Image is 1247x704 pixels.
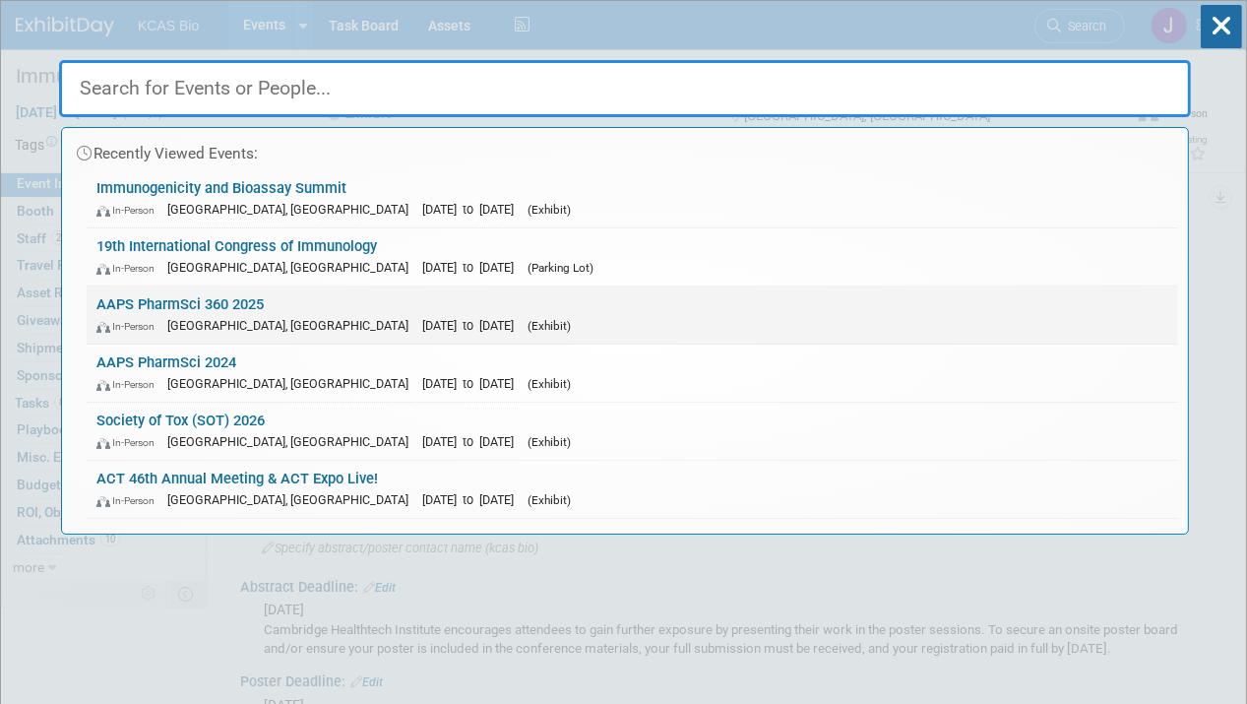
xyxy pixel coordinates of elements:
a: 19th International Congress of Immunology In-Person [GEOGRAPHIC_DATA], [GEOGRAPHIC_DATA] [DATE] t... [87,228,1178,286]
span: (Parking Lot) [528,261,593,275]
span: [DATE] to [DATE] [422,434,524,449]
span: [GEOGRAPHIC_DATA], [GEOGRAPHIC_DATA] [167,376,418,391]
span: In-Person [96,436,163,449]
span: (Exhibit) [528,435,571,449]
span: [DATE] to [DATE] [422,492,524,507]
span: [DATE] to [DATE] [422,260,524,275]
span: [GEOGRAPHIC_DATA], [GEOGRAPHIC_DATA] [167,492,418,507]
span: (Exhibit) [528,203,571,217]
span: [DATE] to [DATE] [422,376,524,391]
span: [GEOGRAPHIC_DATA], [GEOGRAPHIC_DATA] [167,318,418,333]
span: In-Person [96,378,163,391]
a: Society of Tox (SOT) 2026 In-Person [GEOGRAPHIC_DATA], [GEOGRAPHIC_DATA] [DATE] to [DATE] (Exhibit) [87,403,1178,460]
a: ACT 46th Annual Meeting & ACT Expo Live! In-Person [GEOGRAPHIC_DATA], [GEOGRAPHIC_DATA] [DATE] to... [87,461,1178,518]
a: AAPS PharmSci 360 2025 In-Person [GEOGRAPHIC_DATA], [GEOGRAPHIC_DATA] [DATE] to [DATE] (Exhibit) [87,287,1178,344]
span: In-Person [96,262,163,275]
a: AAPS PharmSci 2024 In-Person [GEOGRAPHIC_DATA], [GEOGRAPHIC_DATA] [DATE] to [DATE] (Exhibit) [87,345,1178,402]
a: Immunogenicity and Bioassay Summit In-Person [GEOGRAPHIC_DATA], [GEOGRAPHIC_DATA] [DATE] to [DATE... [87,170,1178,227]
span: [GEOGRAPHIC_DATA], [GEOGRAPHIC_DATA] [167,434,418,449]
span: [GEOGRAPHIC_DATA], [GEOGRAPHIC_DATA] [167,202,418,217]
span: [GEOGRAPHIC_DATA], [GEOGRAPHIC_DATA] [167,260,418,275]
div: Recently Viewed Events: [72,128,1178,170]
span: In-Person [96,204,163,217]
span: In-Person [96,320,163,333]
span: [DATE] to [DATE] [422,318,524,333]
span: (Exhibit) [528,377,571,391]
input: Search for Events or People... [59,60,1191,117]
span: (Exhibit) [528,493,571,507]
span: In-Person [96,494,163,507]
span: (Exhibit) [528,319,571,333]
span: [DATE] to [DATE] [422,202,524,217]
